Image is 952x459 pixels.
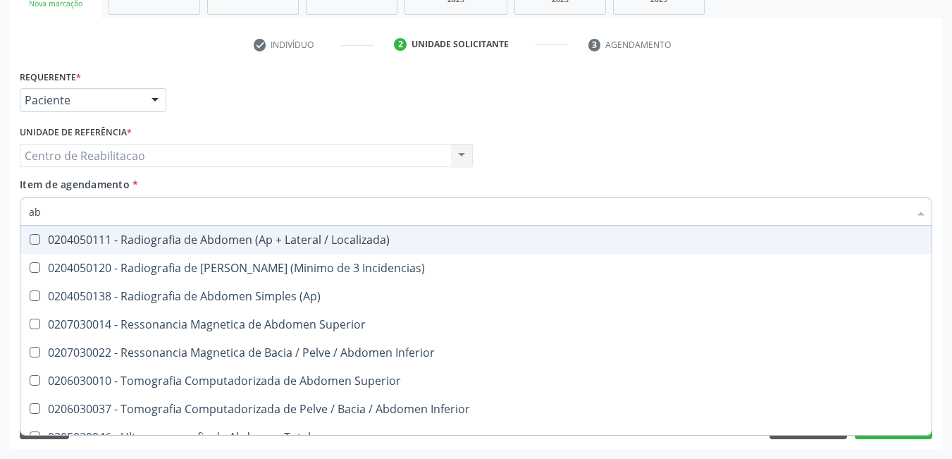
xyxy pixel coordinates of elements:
[20,178,130,191] span: Item de agendamento
[20,122,132,144] label: Unidade de referência
[20,66,81,88] label: Requerente
[29,234,923,245] div: 0204050111 - Radiografia de Abdomen (Ap + Lateral / Localizada)
[29,347,923,358] div: 0207030022 - Ressonancia Magnetica de Bacia / Pelve / Abdomen Inferior
[29,290,923,302] div: 0204050138 - Radiografia de Abdomen Simples (Ap)
[29,403,923,415] div: 0206030037 - Tomografia Computadorizada de Pelve / Bacia / Abdomen Inferior
[412,38,509,51] div: Unidade solicitante
[29,197,909,226] input: Buscar por procedimentos
[29,319,923,330] div: 0207030014 - Ressonancia Magnetica de Abdomen Superior
[25,93,137,107] span: Paciente
[29,262,923,274] div: 0204050120 - Radiografia de [PERSON_NAME] (Minimo de 3 Incidencias)
[29,375,923,386] div: 0206030010 - Tomografia Computadorizada de Abdomen Superior
[394,38,407,51] div: 2
[29,432,923,443] div: 0205020046 - Ultrassonografia de Abdomen Total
